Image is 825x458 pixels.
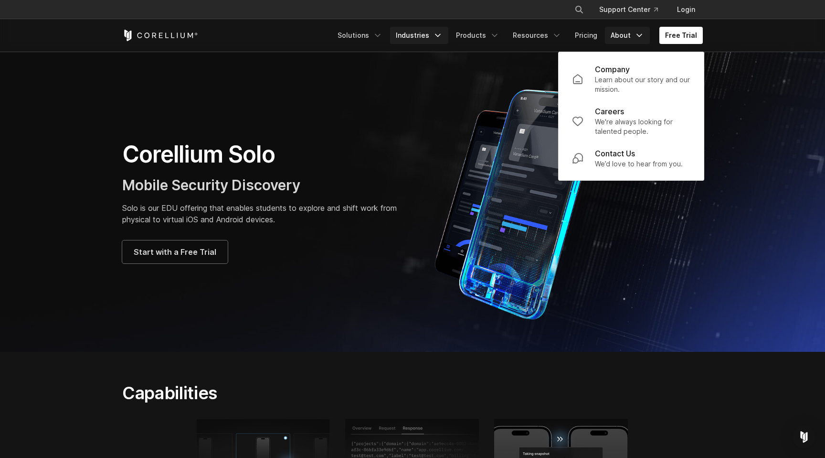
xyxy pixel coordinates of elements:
a: Support Center [592,1,666,18]
a: Careers We're always looking for talented people. [564,100,698,142]
a: Free Trial [659,27,703,44]
p: Company [595,64,630,75]
p: Learn about our story and our mission. [595,75,690,94]
a: Products [450,27,505,44]
a: About [605,27,650,44]
h1: Corellium Solo [122,140,403,169]
a: Corellium Home [122,30,198,41]
p: Careers [595,106,624,117]
button: Search [571,1,588,18]
div: Navigation Menu [563,1,703,18]
a: Login [669,1,703,18]
p: We’d love to hear from you. [595,159,683,169]
a: Resources [507,27,567,44]
p: Contact Us [595,148,635,159]
a: Company Learn about our story and our mission. [564,58,698,100]
a: Solutions [332,27,388,44]
p: We're always looking for talented people. [595,117,690,136]
a: Industries [390,27,448,44]
div: Open Intercom Messenger [793,425,815,448]
h2: Capabilities [122,382,503,403]
span: Mobile Security Discovery [122,176,300,194]
div: Navigation Menu [332,27,703,44]
a: Contact Us We’d love to hear from you. [564,142,698,174]
p: Solo is our EDU offering that enables students to explore and shift work from physical to virtual... [122,202,403,225]
a: Pricing [569,27,603,44]
span: Start with a Free Trial [134,246,216,258]
img: Corellium Solo for mobile app security solutions [422,82,627,321]
a: Start with a Free Trial [122,240,228,263]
